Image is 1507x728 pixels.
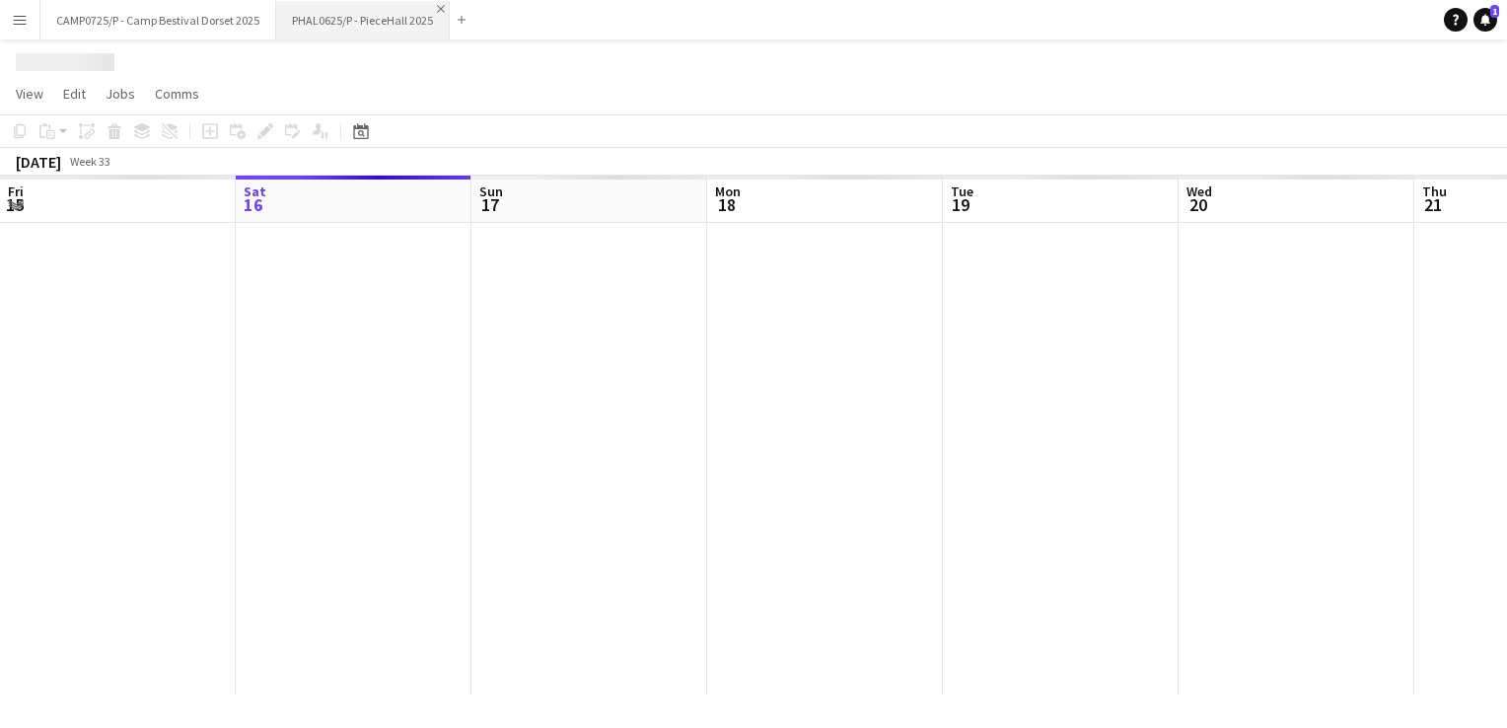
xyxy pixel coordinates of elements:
[65,154,114,169] span: Week 33
[948,193,973,216] span: 19
[951,182,973,200] span: Tue
[1184,193,1212,216] span: 20
[8,81,51,107] a: View
[16,152,61,172] div: [DATE]
[715,182,741,200] span: Mon
[155,85,199,103] span: Comms
[147,81,207,107] a: Comms
[241,193,266,216] span: 16
[1419,193,1447,216] span: 21
[479,182,503,200] span: Sun
[40,1,276,39] button: CAMP0725/P - Camp Bestival Dorset 2025
[1186,182,1212,200] span: Wed
[476,193,503,216] span: 17
[712,193,741,216] span: 18
[276,1,450,39] button: PHAL0625/P - PieceHall 2025
[1473,8,1497,32] a: 1
[55,81,94,107] a: Edit
[63,85,86,103] span: Edit
[8,182,24,200] span: Fri
[244,182,266,200] span: Sat
[1422,182,1447,200] span: Thu
[106,85,135,103] span: Jobs
[98,81,143,107] a: Jobs
[16,85,43,103] span: View
[1490,5,1499,18] span: 1
[5,193,24,216] span: 15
